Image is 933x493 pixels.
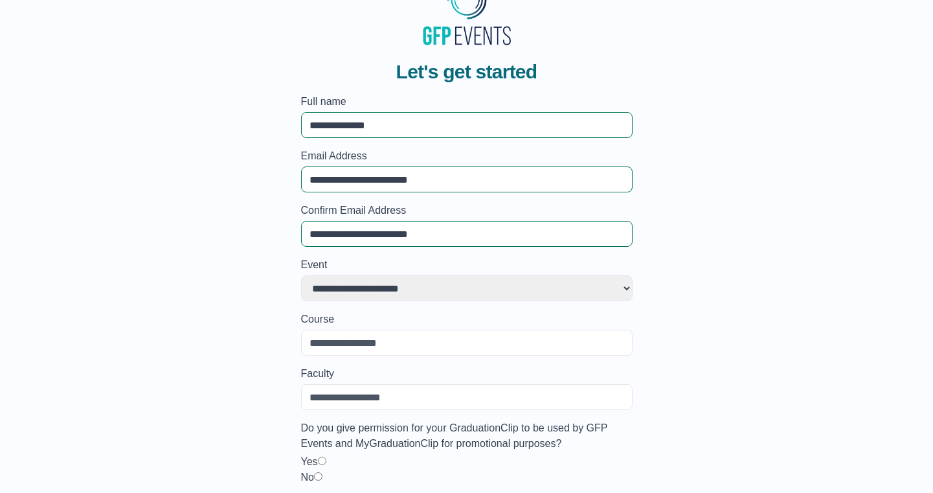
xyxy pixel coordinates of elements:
label: No [301,472,314,483]
label: Do you give permission for your GraduationClip to be used by GFP Events and MyGraduationClip for ... [301,420,633,452]
label: Course [301,312,633,327]
label: Yes [301,456,318,467]
span: Let's get started [396,60,537,84]
label: Event [301,257,633,273]
label: Confirm Email Address [301,203,633,218]
label: Full name [301,94,633,109]
label: Faculty [301,366,633,382]
label: Email Address [301,148,633,164]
